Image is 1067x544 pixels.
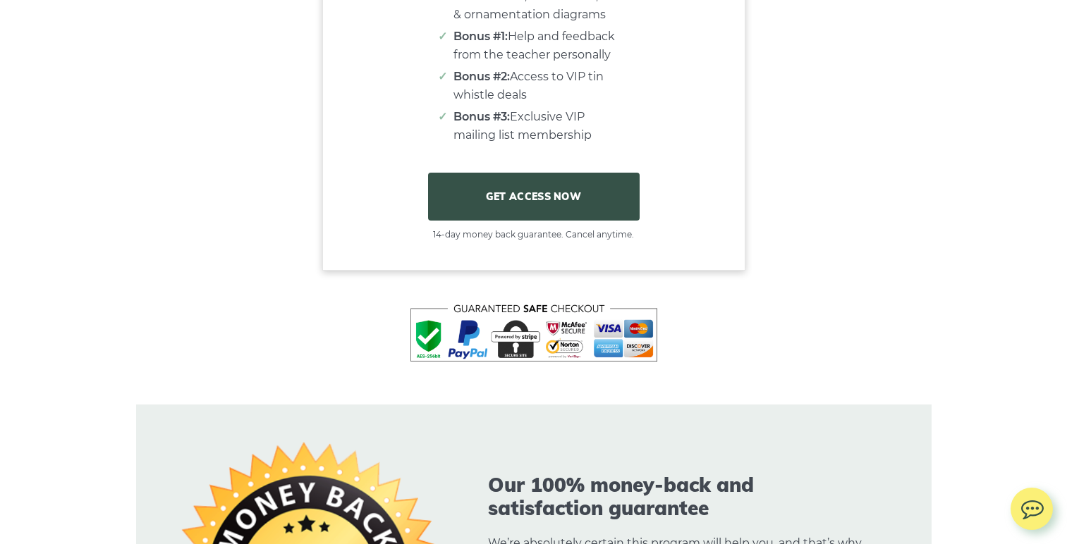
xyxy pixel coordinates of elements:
[453,70,510,83] strong: Bonus #2:
[453,27,628,64] li: Help and feedback from the teacher personally
[453,30,508,43] strong: Bonus #1:
[428,173,640,221] a: GET ACCESS NOW
[410,304,657,361] img: Tin Whistle Course - Safe checkout
[1011,488,1053,524] img: chat.svg
[323,228,745,242] span: 14-day money back guarantee. Cancel anytime.
[453,110,510,123] strong: Bonus #3:
[453,108,628,144] li: Exclusive VIP mailing list membership
[453,68,628,104] li: Access to VIP tin whistle deals
[488,473,867,520] h3: Our 100% money-back and satisfaction guarantee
